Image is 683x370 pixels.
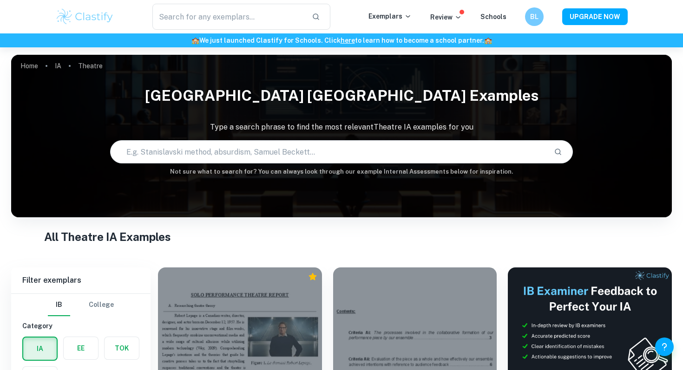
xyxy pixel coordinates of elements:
h6: Category [22,321,139,331]
a: Home [20,59,38,72]
button: IA [23,338,57,360]
button: BL [525,7,544,26]
button: EE [64,337,98,359]
img: Clastify logo [55,7,114,26]
div: Filter type choice [48,294,114,316]
a: IA [55,59,61,72]
h6: We just launched Clastify for Schools. Click to learn how to become a school partner. [2,35,681,45]
button: TOK [105,337,139,359]
h1: All Theatre IA Examples [44,228,639,245]
h6: BL [529,12,540,22]
div: Premium [308,272,317,281]
p: Review [430,12,462,22]
h1: [GEOGRAPHIC_DATA] [GEOGRAPHIC_DATA] examples [11,81,672,110]
input: E.g. Stanislavski method, absurdism, Samuel Beckett... [111,139,546,165]
span: 🏫 [191,37,199,44]
button: Help and Feedback [655,338,674,356]
p: Type a search phrase to find the most relevant Theatre IA examples for you [11,122,672,133]
a: here [341,37,355,44]
p: Theatre [78,61,103,71]
h6: Filter exemplars [11,267,151,293]
p: Exemplars [368,11,412,21]
input: Search for any exemplars... [152,4,304,30]
button: IB [48,294,70,316]
button: College [89,294,114,316]
h6: Not sure what to search for? You can always look through our example Internal Assessments below f... [11,167,672,176]
span: 🏫 [484,37,492,44]
button: UPGRADE NOW [562,8,628,25]
a: Schools [480,13,506,20]
button: Search [550,144,566,160]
